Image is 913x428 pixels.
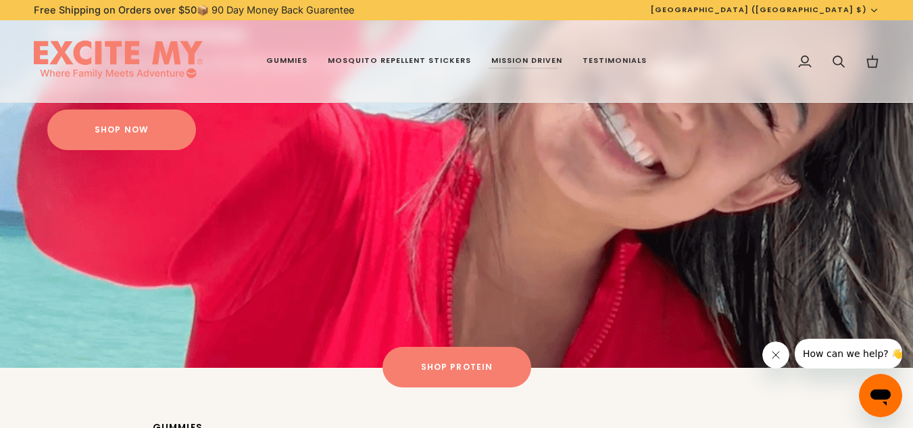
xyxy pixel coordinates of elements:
[256,20,318,103] a: Gummies
[34,4,197,16] strong: Free Shipping on Orders over $50
[47,110,196,150] a: Shop Now
[795,339,902,368] iframe: Message from company
[859,374,902,417] iframe: Button to launch messaging window
[328,55,471,66] span: Mosquito Repellent Stickers
[481,20,572,103] a: Mission Driven
[266,55,307,66] span: Gummies
[762,341,789,368] iframe: Close message
[34,3,354,18] p: 📦 90 Day Money Back Guarentee
[583,55,647,66] span: Testimonials
[318,20,481,103] a: Mosquito Repellent Stickers
[572,20,657,103] a: Testimonials
[34,41,203,82] img: EXCITE MY®
[8,9,108,20] span: How can we help? 👋
[641,4,889,16] button: [GEOGRAPHIC_DATA] ([GEOGRAPHIC_DATA] $)
[491,55,562,66] span: Mission Driven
